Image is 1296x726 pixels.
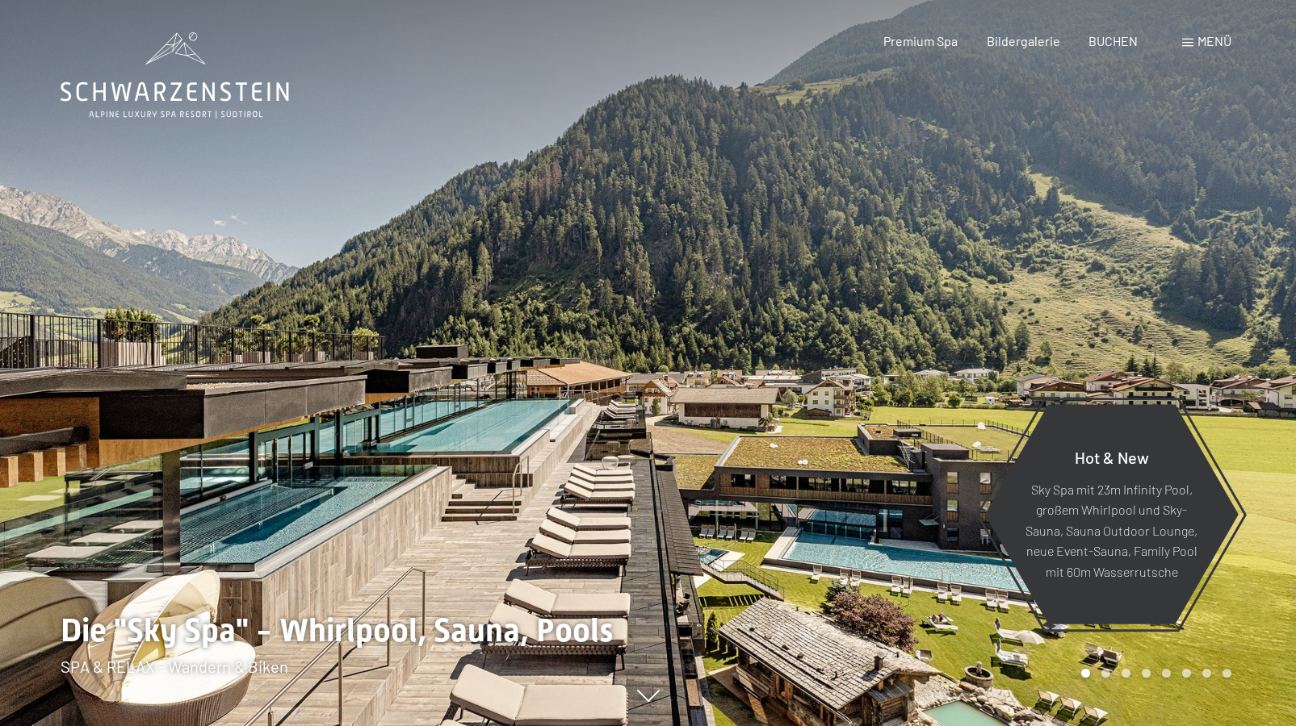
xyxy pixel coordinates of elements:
a: Bildergalerie [987,33,1060,48]
p: Sky Spa mit 23m Infinity Pool, großem Whirlpool und Sky-Sauna, Sauna Outdoor Lounge, neue Event-S... [1024,478,1199,582]
div: Carousel Pagination [1076,669,1231,678]
div: Carousel Page 5 [1162,669,1171,678]
div: Carousel Page 1 (Current Slide) [1081,669,1090,678]
div: Carousel Page 6 [1182,669,1191,678]
div: Carousel Page 2 [1101,669,1110,678]
div: Carousel Page 7 [1202,669,1211,678]
a: BUCHEN [1088,33,1138,48]
div: Carousel Page 3 [1122,669,1130,678]
a: Premium Spa [883,33,958,48]
span: Hot & New [1075,447,1149,466]
span: Menü [1197,33,1231,48]
a: Hot & New Sky Spa mit 23m Infinity Pool, großem Whirlpool und Sky-Sauna, Sauna Outdoor Lounge, ne... [984,403,1239,625]
div: Carousel Page 8 [1223,669,1231,678]
div: Carousel Page 4 [1142,669,1151,678]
